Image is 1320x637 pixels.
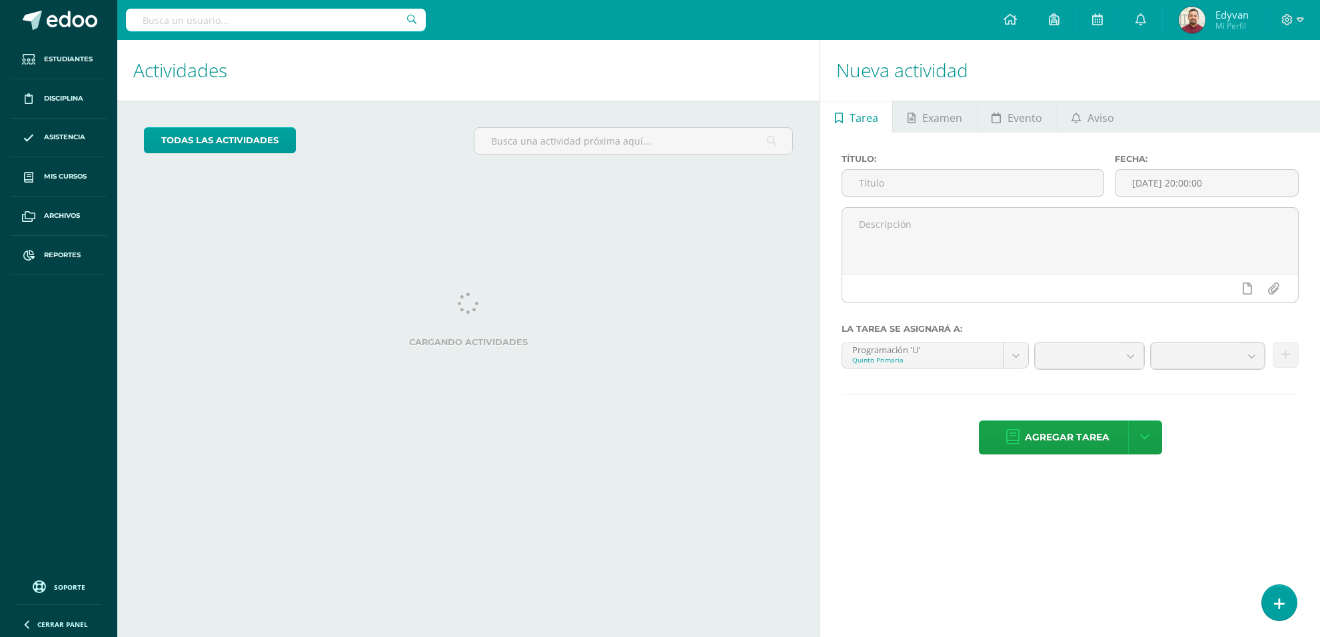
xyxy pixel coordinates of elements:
[44,93,83,104] span: Disciplina
[1087,102,1114,134] span: Aviso
[126,9,426,31] input: Busca un usuario...
[54,582,85,592] span: Soporte
[922,102,962,134] span: Examen
[852,355,993,364] div: Quinto Primaria
[11,157,107,197] a: Mis cursos
[820,101,892,133] a: Tarea
[1179,7,1205,33] img: da03261dcaf1cb13c371f5bf6591c7ff.png
[144,127,296,153] a: todas las Actividades
[474,128,792,154] input: Busca una actividad próxima aquí...
[1115,154,1299,164] label: Fecha:
[44,211,80,221] span: Archivos
[144,337,793,347] label: Cargando actividades
[978,101,1057,133] a: Evento
[11,40,107,79] a: Estudiantes
[1057,101,1129,133] a: Aviso
[893,101,976,133] a: Examen
[852,342,993,355] div: Programación 'U'
[1007,102,1042,134] span: Evento
[16,577,101,595] a: Soporte
[842,324,1299,334] label: La tarea se asignará a:
[37,620,88,629] span: Cerrar panel
[842,170,1103,196] input: Título
[44,132,85,143] span: Asistencia
[44,250,81,261] span: Reportes
[1025,421,1109,454] span: Agregar tarea
[133,40,804,101] h1: Actividades
[44,54,93,65] span: Estudiantes
[842,342,1028,368] a: Programación 'U'Quinto Primaria
[1115,170,1298,196] input: Fecha de entrega
[836,40,1304,101] h1: Nueva actividad
[1215,20,1249,31] span: Mi Perfil
[11,79,107,119] a: Disciplina
[11,119,107,158] a: Asistencia
[1215,8,1249,21] span: Edyvan
[44,171,87,182] span: Mis cursos
[850,102,878,134] span: Tarea
[11,197,107,236] a: Archivos
[842,154,1103,164] label: Título:
[11,236,107,275] a: Reportes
